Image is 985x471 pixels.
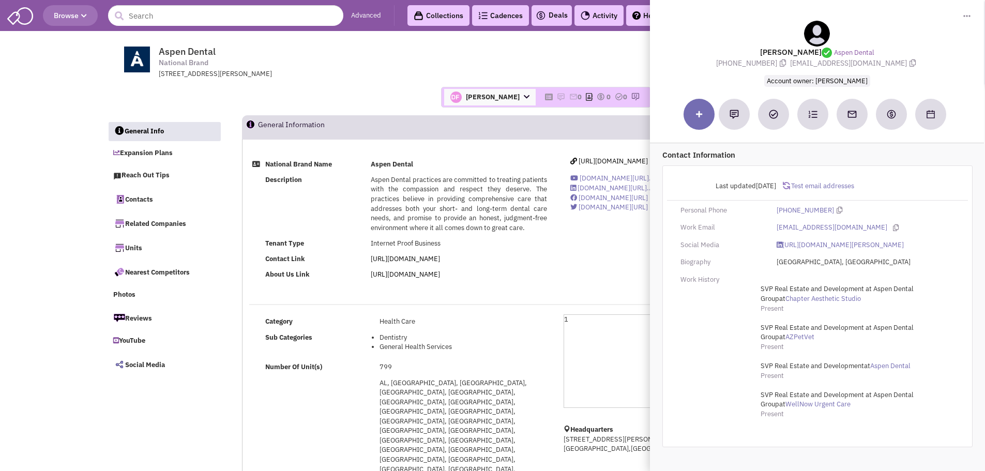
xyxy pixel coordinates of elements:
span: Account owner: [PERSON_NAME] [764,75,870,87]
img: Add a note [730,110,739,119]
div: [STREET_ADDRESS][PERSON_NAME] [159,69,429,79]
span: [DOMAIN_NAME][URL].. [580,174,653,183]
div: 1 [564,314,812,408]
span: at [761,284,914,303]
a: [DOMAIN_NAME][URL].. [570,184,651,192]
span: [URL][DOMAIN_NAME] [579,157,648,165]
a: Deals [536,9,568,22]
span: [DOMAIN_NAME][URL].. [578,184,651,192]
a: Aspen Dental [834,48,874,58]
img: icon-dealamount.png [597,93,605,101]
a: Contacts [108,188,221,210]
span: 0 [623,93,627,101]
p: [STREET_ADDRESS][PERSON_NAME], [GEOGRAPHIC_DATA],[GEOGRAPHIC_DATA],13057,[GEOGRAPHIC_DATA] [564,435,812,454]
span: [PHONE_NUMBER] [716,58,790,68]
li: Dentistry [380,333,547,343]
a: [DOMAIN_NAME][URL] [570,203,648,211]
b: Description [265,175,302,184]
lable: [PERSON_NAME] [760,47,834,57]
span: SVP Real Estate and Development at Aspen Dental Group [761,323,914,342]
a: AZPetVet [785,332,814,342]
img: research-icon.png [631,93,640,101]
h2: General Information [258,116,325,139]
img: Create a deal [886,109,897,119]
li: General Health Services [380,342,547,352]
p: Contact Information [662,149,973,160]
a: Photos [108,285,221,305]
input: Search [108,5,343,26]
a: [URL][DOMAIN_NAME] [371,254,440,263]
button: Browse [43,5,98,26]
img: icon-deals.svg [536,9,546,22]
img: TaskCount.png [615,93,623,101]
a: [DOMAIN_NAME][URL].. [570,174,653,183]
a: YouTube [108,331,221,351]
span: [GEOGRAPHIC_DATA], [GEOGRAPHIC_DATA] [777,257,911,266]
img: b4bMipGky0639LY4kZTXFg.png [450,92,462,103]
span: 0 [578,93,582,101]
span: Aspen Dental practices are committed to treating patients with the compassion and respect they de... [371,175,547,232]
span: SVP Real Estate and Development [761,361,864,370]
img: SmartAdmin [7,5,33,25]
span: Browse [54,11,87,20]
b: Aspen Dental [371,160,413,169]
img: Add a Task [769,110,778,119]
a: [DOMAIN_NAME][URL] [570,193,648,202]
a: [EMAIL_ADDRESS][DOMAIN_NAME] [777,223,887,233]
b: Headquarters [570,425,613,434]
span: SVP Real Estate and Development at Aspen Dental Group [761,390,914,409]
span: Present [761,304,784,313]
img: teammate.png [804,21,830,47]
img: Subscribe to a cadence [808,110,817,119]
div: Social Media [674,240,769,250]
div: Biography [674,257,769,267]
span: Present [761,409,784,418]
a: Reach Out Tips [108,166,221,186]
b: Sub Categories [265,333,312,342]
img: icon-collection-lavender-black.svg [414,11,423,21]
td: Health Care [376,314,550,330]
span: National Brand [159,57,208,68]
span: [DOMAIN_NAME][URL] [579,193,648,202]
span: [EMAIL_ADDRESS][DOMAIN_NAME] [790,58,918,68]
a: [PHONE_NUMBER] [777,206,834,216]
a: Reviews [108,307,221,329]
b: Contact Link [265,254,305,263]
td: Internet Proof Business [368,236,550,251]
b: About Us Link [265,270,310,279]
div: Work Email [674,223,769,233]
a: WellNow Urgent Care [785,400,851,409]
a: Activity [574,5,624,26]
img: Activity.png [581,11,590,20]
a: Nearest Competitors [108,261,221,283]
a: Help-Center [626,5,690,26]
td: 799 [376,360,550,375]
span: Present [761,342,784,351]
a: [URL][DOMAIN_NAME] [371,270,440,279]
img: help.png [632,11,641,20]
img: Cadences_logo.png [478,12,488,19]
img: icon-note.png [557,93,565,101]
img: Verified by our researchers [822,48,832,58]
img: Send an email [847,109,857,119]
b: National Brand Name [265,160,332,169]
img: Schedule a Meeting [927,110,935,118]
a: Aspen Dental [870,361,911,371]
span: at [761,323,914,342]
a: Chapter Aesthetic Studio [785,294,861,304]
a: Related Companies [108,212,221,234]
div: Personal Phone [674,206,769,216]
a: Collections [407,5,469,26]
img: www.aspendental.com [114,47,161,72]
span: SVP Real Estate and Development at Aspen Dental Group [761,284,914,303]
a: General Info [109,122,221,142]
a: Expansion Plans [108,144,221,163]
span: Test email addresses [790,181,854,190]
span: Aspen Dental [159,45,216,57]
span: at [761,390,914,409]
b: Category [265,317,293,326]
a: Cadences [472,5,529,26]
div: Work History [674,275,769,285]
span: Present [761,371,784,380]
span: [DOMAIN_NAME][URL] [579,203,648,211]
